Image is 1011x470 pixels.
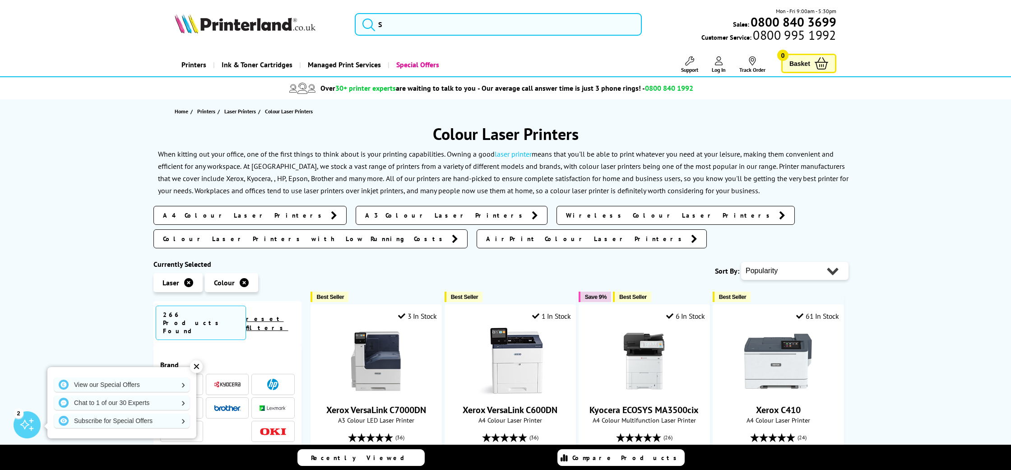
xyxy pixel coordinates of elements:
span: A3 Colour LED Laser Printer [315,416,437,424]
span: (36) [529,429,538,446]
span: Ink & Toner Cartridges [222,53,292,76]
a: Subscribe for Special Offers [54,414,190,428]
a: Xerox VersaLink C7000DN [326,404,426,416]
span: (24) [798,429,807,446]
a: Kyocera ECOSYS MA3500cix [589,404,699,416]
span: AirPrint Colour Laser Printers [486,234,686,243]
span: Colour [214,278,235,287]
a: Lexmark [260,402,287,414]
p: All of our printers are hand-picked to ensure complete satisfaction for home and business users, ... [158,174,849,195]
div: 6 In Stock [666,312,705,321]
div: Brand [160,360,295,369]
span: Wireless Colour Laser Printers [566,211,774,220]
span: A4 Colour Laser Printers [163,211,326,220]
span: Support [681,66,698,73]
a: 0800 840 3699 [749,18,836,26]
span: Printers [197,107,215,116]
a: Compare Products [557,449,685,466]
b: 0800 840 3699 [751,14,836,30]
div: 1 In Stock [532,312,571,321]
img: OKI [260,428,287,436]
a: Laser Printers [224,107,258,116]
button: Best Seller [445,292,483,302]
p: At [GEOGRAPHIC_DATA], we stock a vast range of printers from a variety of different models and br... [158,162,845,183]
a: Printers [197,107,218,116]
a: laser printer [495,149,532,158]
a: Chat to 1 of our 30 Experts [54,396,190,410]
div: 61 In Stock [796,312,839,321]
span: Customer Service: [701,31,836,42]
img: Lexmark [260,405,287,411]
a: Xerox VersaLink C600DN [476,388,544,397]
a: Printers [175,53,213,76]
button: Save 9% [579,292,611,302]
a: Xerox C410 [756,404,801,416]
img: Printerland Logo [175,14,315,33]
div: ✕ [190,360,203,373]
span: Colour Laser Printers [265,108,313,115]
span: Best Seller [719,293,747,300]
span: - Our average call answer time is just 3 phone rings! - [478,84,693,93]
a: Kyocera [214,379,241,390]
a: Recently Viewed [297,449,425,466]
span: Best Seller [619,293,647,300]
span: A4 Colour Laser Printer [450,416,571,424]
a: OKI [260,426,287,437]
span: Save 9% [585,293,607,300]
span: Sales: [733,20,749,28]
span: Best Seller [451,293,478,300]
a: AirPrint Colour Laser Printers [477,229,707,248]
span: Basket [789,57,810,70]
img: Xerox C410 [744,327,812,395]
a: Xerox C410 [744,388,812,397]
span: Laser [162,278,179,287]
span: 0 [777,50,788,61]
a: Xerox VersaLink C600DN [463,404,557,416]
span: Sort By: [715,266,739,275]
a: reset filters [246,315,288,332]
a: A4 Colour Laser Printers [153,206,347,225]
a: Colour Laser Printers with Low Running Costs [153,229,468,248]
span: 266 Products Found [156,306,246,340]
div: 3 In Stock [398,312,437,321]
a: Track Order [739,56,765,73]
button: Best Seller [311,292,349,302]
a: Kyocera ECOSYS MA3500cix [610,388,678,397]
a: Special Offers [388,53,446,76]
span: Recently Viewed [311,454,413,462]
a: Basket 0 [781,54,836,73]
span: Laser Printers [224,107,256,116]
span: (26) [663,429,672,446]
a: Wireless Colour Laser Printers [557,206,795,225]
a: Xerox VersaLink C7000DN [342,388,410,397]
span: 0800 995 1992 [751,31,836,39]
span: Compare Products [572,454,682,462]
a: Ink & Toner Cartridges [213,53,299,76]
a: Log In [712,56,726,73]
img: Xerox VersaLink C600DN [476,327,544,395]
span: A4 Colour Laser Printer [718,416,839,424]
span: Over are waiting to talk to you [320,84,476,93]
a: Home [175,107,190,116]
img: Kyocera ECOSYS MA3500cix [610,327,678,395]
a: A3 Colour Laser Printers [356,206,547,225]
span: A3 Colour Laser Printers [365,211,527,220]
span: Best Seller [317,293,344,300]
div: 2 [14,408,23,418]
span: 30+ printer experts [335,84,396,93]
span: Log In [712,66,726,73]
a: Managed Print Services [299,53,388,76]
span: Mon - Fri 9:00am - 5:30pm [776,7,836,15]
a: HP [260,379,287,390]
button: Best Seller [613,292,651,302]
a: Printerland Logo [175,14,343,35]
input: S [355,13,642,36]
button: Best Seller [713,292,751,302]
img: Brother [214,405,241,411]
a: Brother [214,402,241,414]
a: Support [681,56,698,73]
img: HP [267,379,278,390]
h1: Colour Laser Printers [153,123,858,144]
img: Kyocera [214,381,241,388]
div: Currently Selected [153,260,301,269]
